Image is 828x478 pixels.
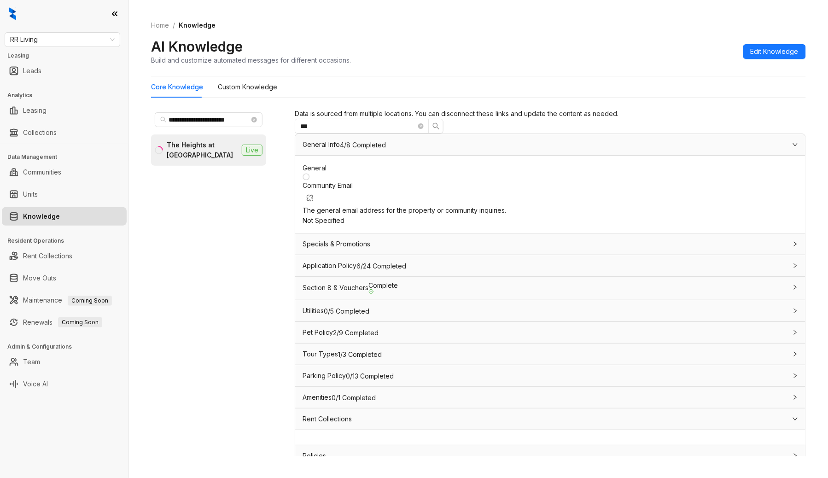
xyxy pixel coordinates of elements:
span: 6/24 Completed [356,263,406,269]
span: Rent Collections [303,415,352,423]
h3: Admin & Configurations [7,343,128,351]
div: The general email address for the property or community inquiries. [303,205,798,216]
span: close-circle [251,117,257,122]
span: collapsed [793,263,798,268]
a: Team [23,353,40,371]
a: Units [23,185,38,204]
span: 1/3 Completed [338,351,382,358]
div: Build and customize automated messages for different occasions. [151,55,351,65]
span: Edit Knowledge [751,47,799,57]
span: Policies [303,452,326,460]
a: Leads [23,62,41,80]
div: Core Knowledge [151,82,203,92]
span: 2/9 Completed [333,330,379,336]
div: Pet Policy2/9 Completed [295,322,805,343]
span: collapsed [793,285,798,290]
div: Application Policy6/24 Completed [295,255,805,276]
img: logo [9,7,16,20]
div: Data is sourced from multiple locations. You can disconnect these links and update the content as... [295,109,806,119]
li: Units [2,185,127,204]
span: General [303,164,327,172]
span: search [432,122,440,130]
a: Voice AI [23,375,48,393]
h3: Leasing [7,52,128,60]
a: Leasing [23,101,47,120]
div: Rent Collections [295,408,805,430]
h2: AI Knowledge [151,38,243,55]
a: Rent Collections [23,247,72,265]
a: Knowledge [23,207,60,226]
span: expanded [793,142,798,147]
div: Not Specified [303,216,798,226]
h3: Analytics [7,91,128,99]
span: Complete [368,282,398,294]
a: Home [149,20,171,30]
li: Leasing [2,101,127,120]
li: Communities [2,163,127,181]
div: The Heights at [GEOGRAPHIC_DATA] [167,140,238,160]
span: Knowledge [179,21,216,29]
div: Specials & Promotions [295,233,805,255]
span: collapsed [793,395,798,400]
a: Move Outs [23,269,56,287]
span: Parking Policy [303,372,346,379]
li: Voice AI [2,375,127,393]
li: / [173,20,175,30]
span: RR Living [10,33,115,47]
span: Section 8 & Vouchers [303,284,368,291]
li: Collections [2,123,127,142]
span: collapsed [793,453,798,459]
div: Community Email [303,181,798,205]
div: Custom Knowledge [218,82,277,92]
span: collapsed [793,373,798,379]
span: General Info [303,140,340,148]
span: expanded [793,416,798,422]
li: Rent Collections [2,247,127,265]
span: Specials & Promotions [303,240,370,248]
span: Application Policy [303,262,356,269]
span: 0/13 Completed [346,373,394,379]
div: General Info4/8 Completed [295,134,805,155]
span: collapsed [793,241,798,247]
span: 0/1 Completed [332,395,376,401]
a: RenewalsComing Soon [23,313,102,332]
span: Pet Policy [303,328,333,336]
li: Knowledge [2,207,127,226]
li: Leads [2,62,127,80]
a: Communities [23,163,61,181]
span: collapsed [793,330,798,335]
span: 4/8 Completed [340,142,386,148]
span: close-circle [418,123,424,129]
li: Move Outs [2,269,127,287]
li: Renewals [2,313,127,332]
li: Maintenance [2,291,127,309]
span: Utilities [303,307,324,315]
div: Policies [295,445,805,466]
span: collapsed [793,351,798,357]
h3: Resident Operations [7,237,128,245]
span: Amenities [303,393,332,401]
a: Collections [23,123,57,142]
div: Utilities0/5 Completed [295,300,805,321]
div: Amenities0/1 Completed [295,387,805,408]
span: search [160,117,167,123]
div: Parking Policy0/13 Completed [295,365,805,386]
span: Live [242,145,262,156]
div: Section 8 & VouchersComplete [295,277,805,300]
span: 0/5 Completed [324,308,369,315]
span: Coming Soon [58,317,102,327]
h3: Data Management [7,153,128,161]
span: collapsed [793,308,798,314]
span: Coming Soon [68,296,112,306]
button: Edit Knowledge [743,44,806,59]
span: Tour Types [303,350,338,358]
div: Tour Types1/3 Completed [295,344,805,365]
li: Team [2,353,127,371]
